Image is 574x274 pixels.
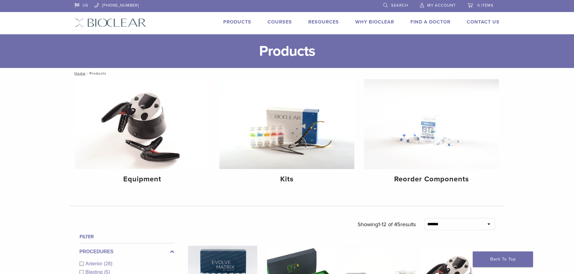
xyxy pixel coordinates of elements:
[268,19,292,25] a: Courses
[86,261,104,266] span: Anterior
[73,71,86,75] a: Home
[364,79,499,169] img: Reorder Components
[477,3,494,8] span: 0 items
[358,218,416,231] p: Showing results
[75,79,210,189] a: Equipment
[70,68,504,79] nav: Products
[378,221,400,228] span: 1-12 of 45
[104,261,112,266] span: (28)
[467,19,500,25] a: Contact Us
[219,79,354,169] img: Kits
[364,79,499,189] a: Reorder Components
[355,19,394,25] a: Why Bioclear
[369,174,494,185] h4: Reorder Components
[473,251,533,267] a: Back To Top
[427,3,456,8] span: My Account
[391,3,408,8] span: Search
[75,18,146,27] img: Bioclear
[410,19,450,25] a: Find A Doctor
[75,79,210,169] img: Equipment
[224,174,350,185] h4: Kits
[80,248,174,255] label: Procedures
[219,79,354,189] a: Kits
[80,233,174,240] h4: Filter
[80,174,205,185] h4: Equipment
[86,72,89,75] span: /
[223,19,251,25] a: Products
[308,19,339,25] a: Resources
